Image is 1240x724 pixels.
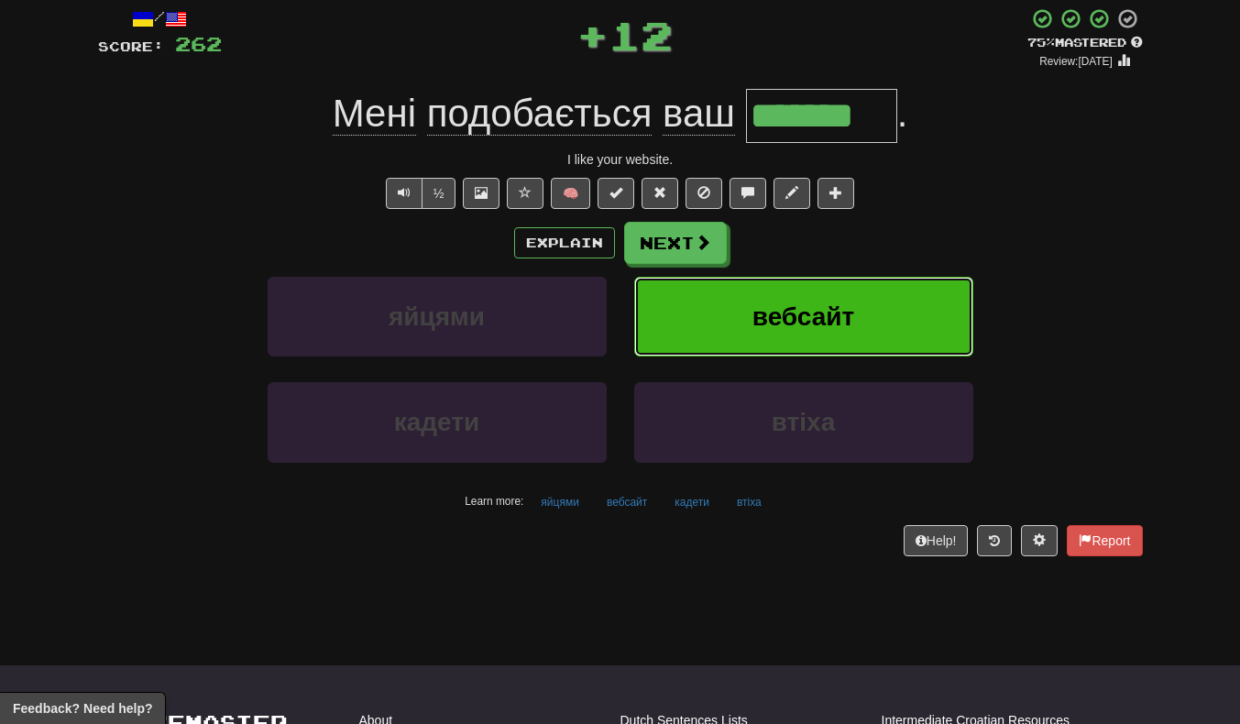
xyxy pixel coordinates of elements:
[514,227,615,258] button: Explain
[389,302,485,331] span: яйцями
[268,277,607,357] button: яйцями
[382,178,456,209] div: Text-to-speech controls
[386,178,422,209] button: Play sentence audio (ctl+space)
[333,92,416,136] span: Мені
[609,12,673,58] span: 12
[752,302,854,331] span: вебсайт
[463,178,499,209] button: Show image (alt+x)
[730,178,766,209] button: Discuss sentence (alt+u)
[1067,525,1142,556] button: Report
[507,178,543,209] button: Favorite sentence (alt+f)
[98,38,164,54] span: Score:
[551,178,590,209] button: 🧠
[727,488,772,516] button: втіха
[772,408,835,436] span: втіха
[634,382,973,462] button: втіха
[98,7,222,30] div: /
[427,92,653,136] span: подобається
[1027,35,1055,49] span: 75 %
[774,178,810,209] button: Edit sentence (alt+d)
[686,178,722,209] button: Ignore sentence (alt+i)
[663,92,735,136] span: ваш
[598,178,634,209] button: Set this sentence to 100% Mastered (alt+m)
[977,525,1012,556] button: Round history (alt+y)
[818,178,854,209] button: Add to collection (alt+a)
[897,92,908,135] span: .
[394,408,480,436] span: кадети
[904,525,969,556] button: Help!
[624,222,727,264] button: Next
[597,488,657,516] button: вебсайт
[98,150,1143,169] div: I like your website.
[576,7,609,62] span: +
[634,277,973,357] button: вебсайт
[1039,55,1113,68] small: Review: [DATE]
[268,382,607,462] button: кадети
[422,178,456,209] button: ½
[13,699,152,718] span: Open feedback widget
[531,488,589,516] button: яйцями
[175,32,222,55] span: 262
[642,178,678,209] button: Reset to 0% Mastered (alt+r)
[1027,35,1143,51] div: Mastered
[465,495,523,508] small: Learn more:
[664,488,719,516] button: кадети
